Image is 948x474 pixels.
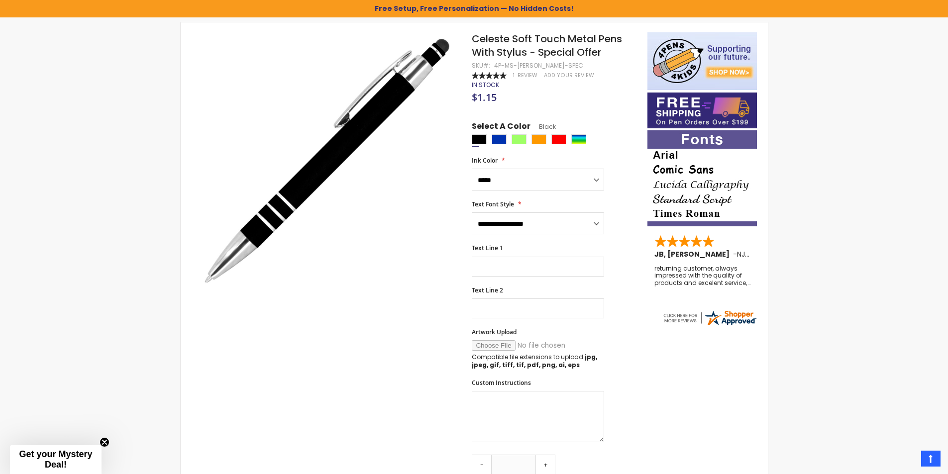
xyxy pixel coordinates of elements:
strong: SKU [472,61,490,70]
span: JB, [PERSON_NAME] [654,249,733,259]
span: Black [530,122,556,131]
span: Celeste Soft Touch Metal Pens With Stylus - Special Offer [472,32,622,59]
span: Select A Color [472,121,530,134]
a: Add Your Review [544,72,594,79]
span: In stock [472,81,499,89]
a: 1 Review [513,72,539,79]
img: 4pens 4 kids [647,32,757,90]
a: 4pens.com certificate URL [662,320,757,329]
span: Custom Instructions [472,379,531,387]
strong: jpg, jpeg, gif, tiff, tif, pdf, png, ai, eps [472,353,597,369]
span: Artwork Upload [472,328,517,336]
div: Red [551,134,566,144]
span: Text Font Style [472,200,514,208]
button: Close teaser [100,437,109,447]
span: Get your Mystery Deal! [19,449,92,470]
div: 100% [472,72,507,79]
img: Free shipping on orders over $199 [647,93,757,128]
div: 4P-MS-[PERSON_NAME]-SPEC [494,62,583,70]
img: celeste-soft-touch-pens-with-stylus-black_1.jpg [201,31,459,289]
div: Orange [531,134,546,144]
span: NJ [737,249,749,259]
span: Ink Color [472,156,498,165]
div: Blue [492,134,507,144]
a: Top [921,451,941,467]
div: Green Light [512,134,527,144]
span: $1.15 [472,91,497,104]
div: Assorted [571,134,586,144]
span: - , [733,249,820,259]
p: Compatible file extensions to upload: [472,353,604,369]
div: Availability [472,81,499,89]
span: 1 [513,72,515,79]
span: Text Line 1 [472,244,503,252]
div: Get your Mystery Deal!Close teaser [10,445,102,474]
img: 4pens.com widget logo [662,309,757,327]
img: font-personalization-examples [647,130,757,226]
div: Black [472,134,487,144]
span: Review [518,72,537,79]
span: Text Line 2 [472,286,503,294]
div: returning customer, always impressed with the quality of products and excelent service, will retu... [654,265,751,286]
